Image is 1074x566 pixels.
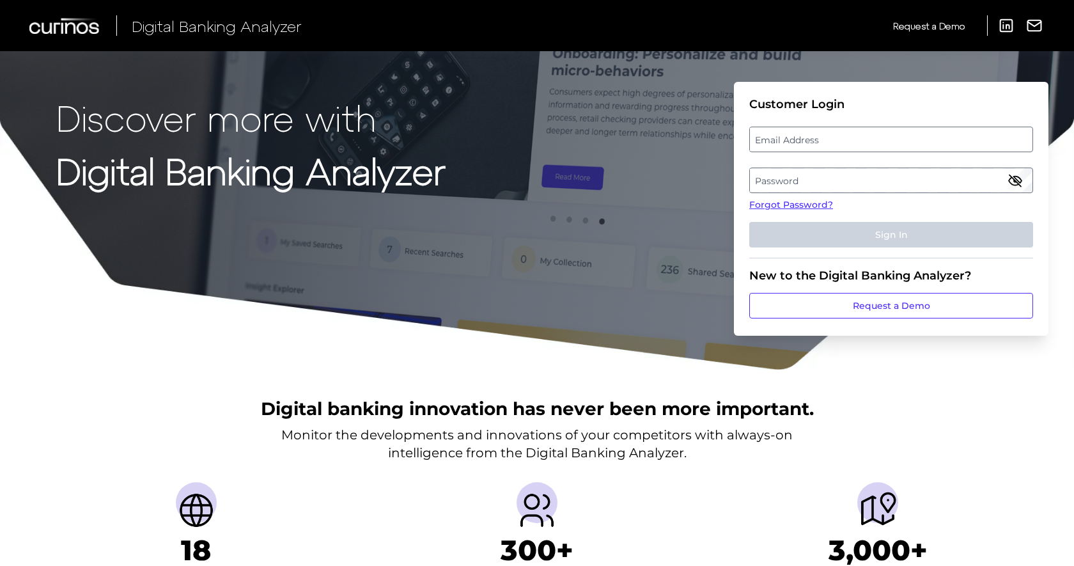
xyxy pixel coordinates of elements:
a: Forgot Password? [749,198,1033,212]
img: Journeys [857,490,898,531]
img: Countries [176,490,217,531]
div: Customer Login [749,97,1033,111]
label: Password [750,169,1032,192]
p: Discover more with [56,97,446,138]
p: Monitor the developments and innovations of your competitors with always-on intelligence from the... [281,426,793,462]
a: Request a Demo [893,15,965,36]
button: Sign In [749,222,1033,248]
div: New to the Digital Banking Analyzer? [749,269,1033,283]
label: Email Address [750,128,1032,151]
span: Digital Banking Analyzer [132,17,302,35]
img: Curinos [29,18,101,34]
h2: Digital banking innovation has never been more important. [261,397,814,421]
span: Request a Demo [893,20,965,31]
a: Request a Demo [749,293,1033,318]
img: Providers [517,490,557,531]
strong: Digital Banking Analyzer [56,149,446,192]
